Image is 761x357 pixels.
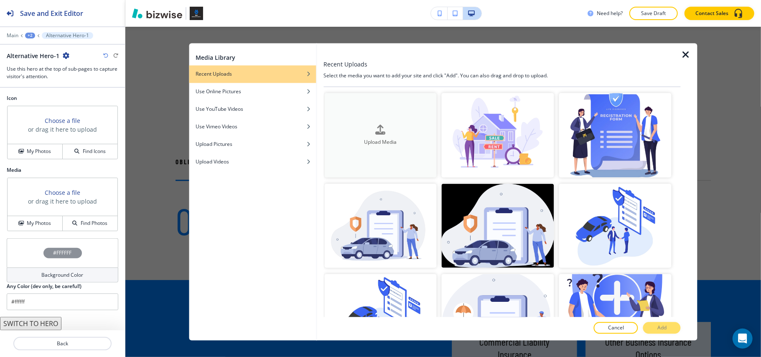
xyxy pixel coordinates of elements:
h4: My Photos [27,148,51,155]
button: Back [13,337,112,350]
h2: Save and Exit Editor [20,8,83,18]
h2: Media [7,166,118,174]
h4: Upload Pictures [196,141,232,148]
button: Find Icons [63,144,117,159]
button: Main [7,33,18,38]
h3: Need help? [597,10,623,17]
button: My Photos [8,216,63,231]
h4: Select the media you want to add your site and click "Add". You can also drag and drop to upload. [323,72,681,80]
h3: Recent Uploads [323,60,367,69]
button: Contact Sales [685,7,754,20]
h3: or drag it here to upload [28,197,97,206]
p: Cancel [608,324,624,332]
div: Open Intercom Messenger [733,329,753,349]
h4: My Photos [27,219,51,227]
button: Use Vimeo Videos [189,118,316,136]
button: My Photos [8,144,63,159]
h2: Alternative Hero-1 [7,51,59,60]
p: Back [14,340,111,347]
h4: Use YouTube Videos [196,106,243,113]
p: Alternative Hero-1 [46,33,89,38]
button: Recent Uploads [189,66,316,83]
button: +2 [25,33,35,38]
h4: Find Photos [81,219,107,227]
button: Choose a file [45,116,80,125]
h4: Find Icons [83,148,106,155]
p: Save Draft [640,10,667,17]
img: Your Logo [190,7,203,20]
h4: Use Online Pictures [196,88,241,96]
img: Bizwise Logo [132,8,182,18]
h4: Upload Videos [196,158,229,166]
h3: Use this hero at the top of sub-pages to capture visitor's attention. [7,65,118,80]
h3: or drag it here to upload [28,125,97,134]
button: Use Online Pictures [189,83,316,101]
h4: Recent Uploads [196,71,232,78]
h4: Use Vimeo Videos [196,123,237,131]
h2: Media Library [196,54,235,62]
button: Use YouTube Videos [189,101,316,118]
p: Contact Sales [695,10,728,17]
h4: #FFFFFF [53,249,72,257]
button: Upload Videos [189,153,316,171]
button: Choose a file [45,188,80,197]
h2: Icon [7,94,118,102]
button: Alternative Hero-1 [42,32,93,39]
div: Choose a fileor drag it here to uploadMy PhotosFind Photos [7,177,118,232]
button: Find Photos [63,216,117,231]
button: #FFFFFFBackground Color [7,238,118,283]
h2: Any Color (dev only, be careful!) [7,283,81,290]
button: Save Draft [629,7,678,20]
button: Upload Pictures [189,136,316,153]
button: Upload Media [324,93,437,178]
h4: Background Color [42,271,84,279]
button: Cancel [594,322,638,334]
div: Choose a fileor drag it here to uploadMy PhotosFind Icons [7,105,118,160]
h4: Upload Media [324,138,437,146]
